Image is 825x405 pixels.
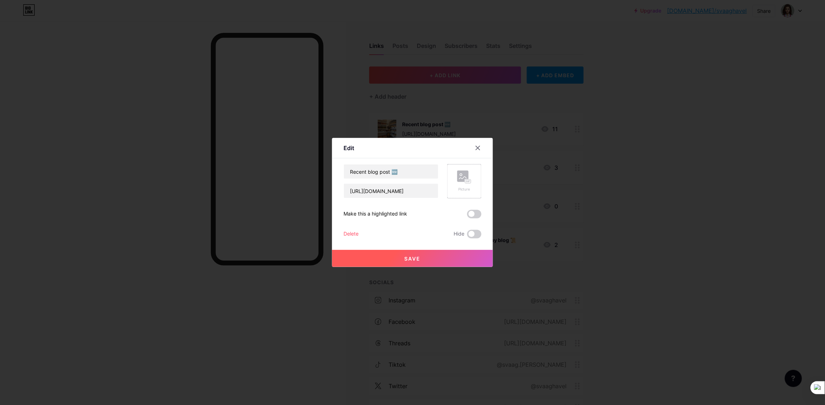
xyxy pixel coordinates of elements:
div: Delete [344,230,359,238]
input: URL [344,184,438,198]
span: Save [405,256,421,262]
div: Picture [457,187,471,192]
div: Edit [344,144,354,152]
button: Save [332,250,493,267]
input: Title [344,164,438,179]
span: Hide [454,230,464,238]
div: Make this a highlighted link [344,210,407,218]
